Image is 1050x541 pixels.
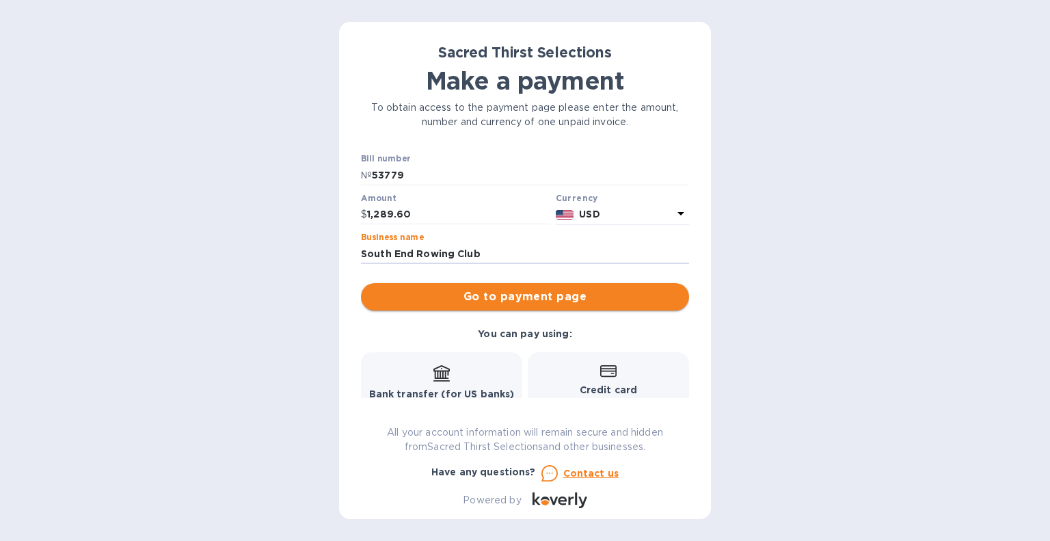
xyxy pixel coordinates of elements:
[361,101,689,129] p: To obtain access to the payment page please enter the amount, number and currency of one unpaid i...
[361,194,396,202] label: Amount
[361,66,689,95] h1: Make a payment
[580,384,637,395] b: Credit card
[478,328,571,339] b: You can pay using:
[431,466,536,477] b: Have any questions?
[463,493,521,507] p: Powered by
[361,425,689,454] p: All your account information will remain secure and hidden from Sacred Thirst Selections and othe...
[361,207,367,222] p: $
[556,193,598,203] b: Currency
[372,165,689,185] input: Enter bill number
[361,243,689,264] input: Enter business name
[563,468,619,479] u: Contact us
[361,234,424,242] label: Business name
[361,155,410,163] label: Bill number
[556,210,574,220] img: USD
[579,209,600,220] b: USD
[361,168,372,183] p: №
[367,204,550,225] input: 0.00
[361,283,689,311] button: Go to payment page
[369,388,515,399] b: Bank transfer (for US banks)
[438,44,612,61] b: Sacred Thirst Selections
[372,289,678,305] span: Go to payment page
